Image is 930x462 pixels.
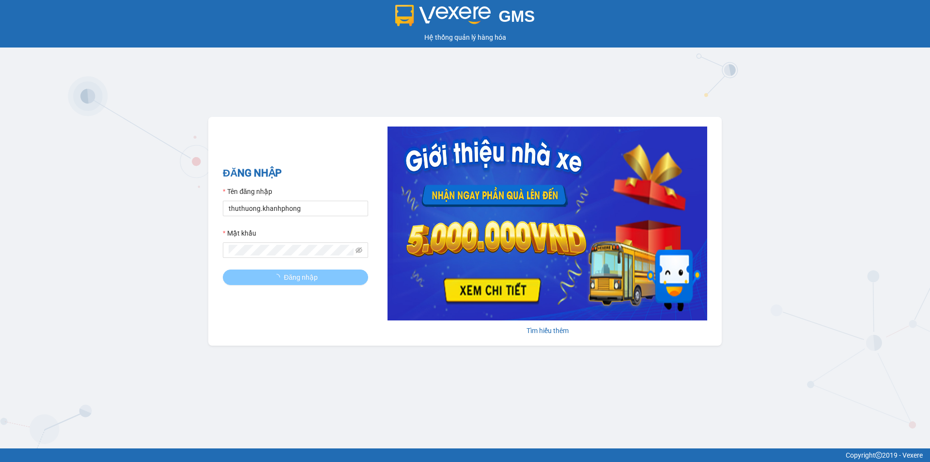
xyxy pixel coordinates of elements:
[356,247,362,254] span: eye-invisible
[875,452,882,459] span: copyright
[387,325,707,336] div: Tìm hiểu thêm
[387,127,707,320] img: banner-0
[223,228,256,239] label: Mật khẩu
[395,15,535,22] a: GMS
[2,32,928,43] div: Hệ thống quản lý hàng hóa
[223,186,272,197] label: Tên đăng nhập
[498,7,535,25] span: GMS
[395,5,491,26] img: logo 2
[284,272,318,283] span: Đăng nhập
[7,450,923,461] div: Copyright 2019 - Vexere
[223,165,368,181] h2: ĐĂNG NHẬP
[273,274,284,281] span: loading
[229,245,354,255] input: Mật khẩu
[223,201,368,216] input: Tên đăng nhập
[223,270,368,285] button: Đăng nhập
